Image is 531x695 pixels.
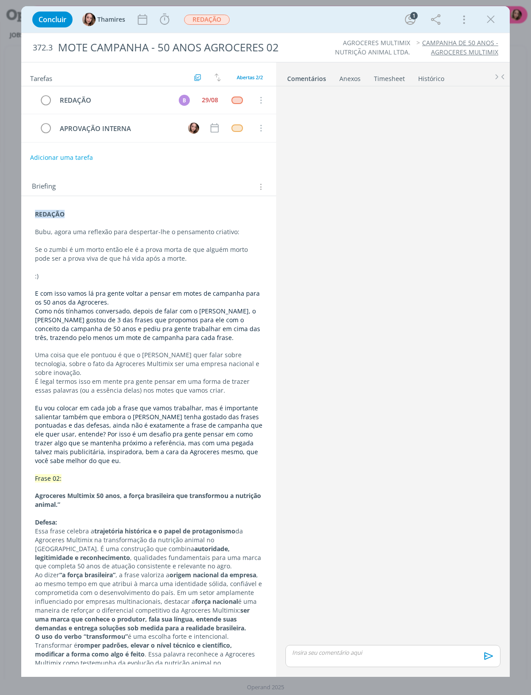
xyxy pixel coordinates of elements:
img: T [82,13,96,26]
strong: “a força brasileira” [59,571,115,579]
strong: força nacional [195,597,238,606]
span: Frase 02: [35,474,62,483]
span: Thamires [97,16,125,23]
img: T [188,123,199,134]
button: TThamires [82,13,125,26]
img: arrow-down-up.svg [215,73,221,81]
div: 1 [410,12,418,19]
p: Se o zumbi é um morto então ele é a prova morta de que alguém morto pode ser a prova viva de que ... [35,245,262,263]
button: 1 [403,12,417,27]
p: Uma coisa que ele pontuou é que o [PERSON_NAME] quer falar sobre tecnologia, sobre o fato da Agro... [35,351,262,377]
p: :) [35,272,262,281]
strong: O uso do verbo “transformou” [35,632,128,641]
strong: ser uma marca que conhece o produtor, fala sua língua, entende suas demandas e entrega soluções s... [35,606,251,632]
p: Essa frase celebra a da Agroceres Multimix na transformação da nutrição animal no [GEOGRAPHIC_DAT... [35,527,262,571]
span: Como nós tínhamos conversado, depois de falar com o [PERSON_NAME], o [PERSON_NAME] gostou de 3 da... [35,307,262,342]
span: Eu vou colocar em cada job a frase que vamos trabalhar, mas é importante salientar também que emb... [35,404,264,465]
span: Tarefas [30,72,52,83]
a: CAMPANHA DE 50 ANOS - AGROCERES MULTIMIX [422,39,498,56]
strong: REDAÇÃO [35,210,65,218]
a: Timesheet [373,70,405,83]
div: APROVAÇÃO INTERNA [56,123,180,134]
strong: origem nacional da empresa [169,571,256,579]
p: É legal termos isso em mente pra gente pensar em uma forma de trazer essas palavras (ou a essênci... [35,377,262,395]
strong: romper padrões, elevar o nível técnico e científico, modificar a forma como algo é feito [35,641,234,658]
a: Histórico [418,70,445,83]
span: Abertas 2/2 [237,74,263,81]
span: REDAÇÃO [184,15,230,25]
div: MOTE CAMPANHA - 50 ANOS AGROCERES 02 [54,37,300,58]
span: Briefing [32,181,56,193]
p: Ao dizer , a frase valoriza a , ao mesmo tempo em que atribui à marca uma identidade sólida, conf... [35,571,262,632]
button: Adicionar uma tarefa [30,150,93,166]
div: REDAÇÃO [56,95,170,106]
p: Bubu, agora uma reflexão para despertar-lhe o pensamento criativo: [35,228,262,236]
a: AGROCERES MULTIMIX NUTRIÇÃO ANIMAL LTDA. [335,39,410,56]
button: REDAÇÃO [184,14,230,25]
strong: Defesa: [35,518,57,526]
div: 29/08 [202,97,218,103]
span: 372.3 [33,43,53,53]
span: Concluir [38,16,66,23]
button: Concluir [32,12,73,27]
a: Comentários [287,70,327,83]
strong: trajetória histórica e o papel de protagonismo [94,527,235,535]
div: B [179,95,190,106]
span: E com isso vamos lá pra gente voltar a pensar em motes de campanha para os 50 anos da Agroceres. [35,289,262,306]
strong: Agroceres Multimix 50 anos, a força brasileira que transformou a nutrição animal.” [35,491,263,509]
strong: autoridade, legitimidade e reconhecimento [35,544,231,562]
div: dialog [21,6,510,677]
button: T [187,121,200,135]
div: Anexos [339,74,361,83]
button: B [177,93,191,107]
